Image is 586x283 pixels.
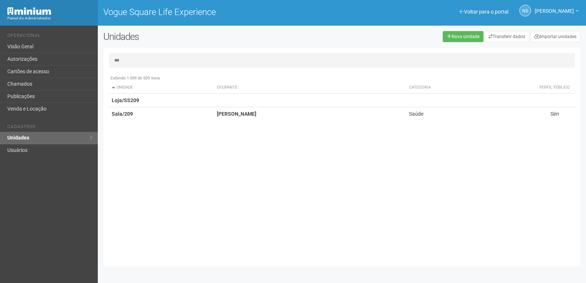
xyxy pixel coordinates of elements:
[406,107,534,121] td: Saúde
[519,5,531,16] a: NS
[443,31,483,42] a: Nova unidade
[535,1,574,14] span: Nicolle Silva
[530,31,581,42] a: Importar unidades
[406,82,534,94] th: Categoria: activate to sort column ascending
[535,9,579,15] a: [PERSON_NAME]
[460,9,508,15] a: Voltar para o portal
[485,31,529,42] a: Transferir dados
[109,75,575,82] div: Exibindo 1-509 de 509 itens
[103,31,296,42] h2: Unidades
[7,33,92,41] li: Operacional
[112,111,133,117] strong: Sala/209
[217,111,256,117] strong: [PERSON_NAME]
[534,82,575,94] th: Perfil público: activate to sort column ascending
[7,7,51,15] img: Minium
[112,97,139,103] strong: Loja/SS209
[550,111,559,117] span: Sim
[7,124,92,132] li: Cadastros
[214,82,406,94] th: Ocupante: activate to sort column ascending
[109,82,214,94] th: Unidade: activate to sort column descending
[103,7,337,17] h1: Vogue Square Life Experience
[7,15,92,22] div: Painel do Administrador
